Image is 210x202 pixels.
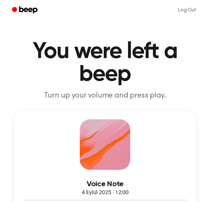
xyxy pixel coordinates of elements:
[82,190,129,196] span: 4 Eylül 2025 · 12:00
[8,40,202,86] h1: You were left a beep
[8,4,43,16] a: Beep
[172,3,202,18] a: Log Out
[23,180,187,188] h3: Voice Note
[8,91,202,100] p: Turn up your volume and press play.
